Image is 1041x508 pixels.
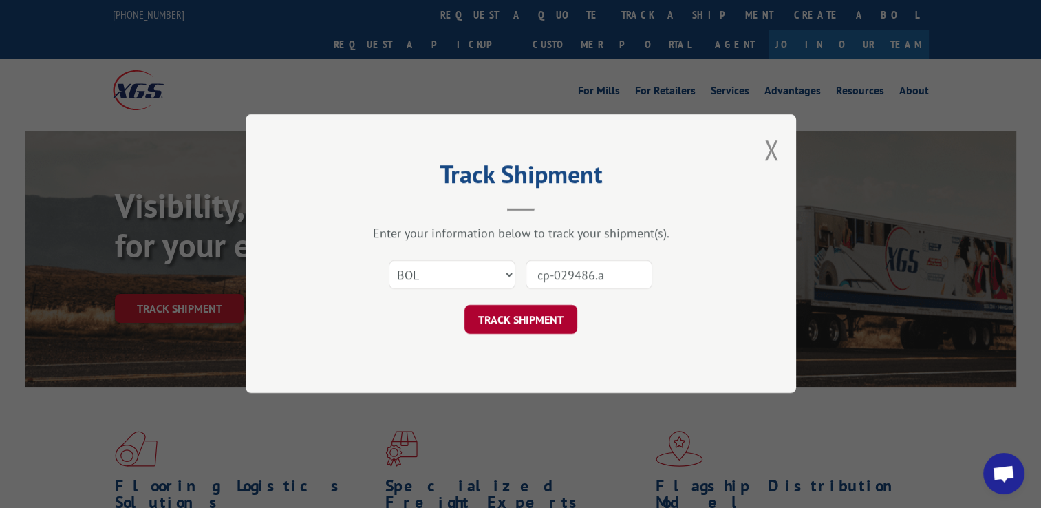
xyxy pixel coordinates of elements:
[983,453,1024,494] div: Open chat
[464,306,577,335] button: TRACK SHIPMENT
[314,165,727,191] h2: Track Shipment
[526,261,652,290] input: Number(s)
[314,226,727,242] div: Enter your information below to track your shipment(s).
[764,131,779,168] button: Close modal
